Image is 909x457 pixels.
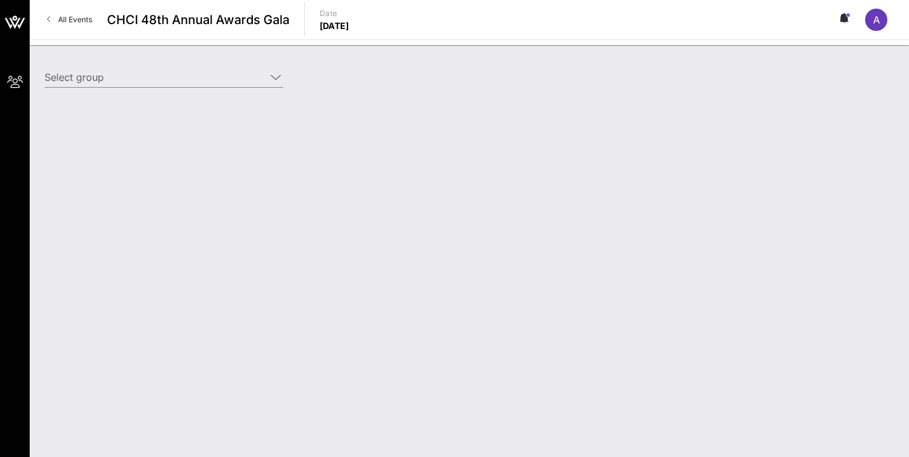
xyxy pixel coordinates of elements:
[320,7,349,20] p: Date
[107,10,289,29] span: CHCI 48th Annual Awards Gala
[58,15,92,24] span: All Events
[320,20,349,32] p: [DATE]
[865,9,887,31] div: A
[40,10,100,30] a: All Events
[873,14,880,26] span: A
